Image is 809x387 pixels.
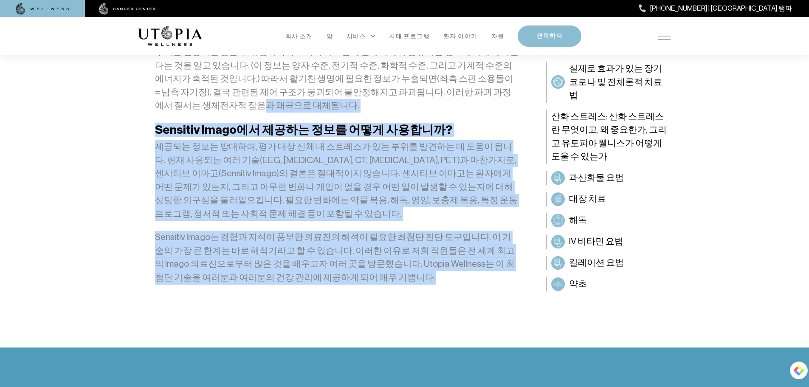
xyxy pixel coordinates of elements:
[658,33,671,40] img: 아이콘-햄버거
[327,30,333,42] a: 암
[569,279,587,289] font: 약초
[546,109,671,164] a: 산화 스트레스: 산화 스트레스란 무엇이고, 왜 중요한가, 그리고 유토피아 웰니스가 어떻게 도울 수 있는가
[285,33,313,40] font: 회사 소개
[389,33,430,40] font: 치매 프로그램
[569,63,662,100] font: 실제로 효과가 있는 장기 코로나 및 전체론적 치료법
[553,194,563,204] img: 대장 치료
[553,77,563,87] img: 실제로 효과가 있는 장기 코로나 및 전체론적 치료법
[347,33,366,40] font: 서비스
[443,33,477,40] font: 환자 이야기
[491,30,505,42] a: 자원
[16,3,69,15] img: 웰빙
[443,30,477,42] a: 환자 이야기
[389,30,430,42] a: 치매 프로그램
[639,3,792,14] a: [PHONE_NUMBER] | [GEOGRAPHIC_DATA] 탬파
[553,215,563,225] img: 해독
[650,4,792,12] font: [PHONE_NUMBER] | [GEOGRAPHIC_DATA] 탬파
[546,213,671,227] a: 해독해독
[491,33,505,40] font: 자원
[518,25,581,47] button: 연락하다
[569,257,624,268] font: 킬레이션 요법
[546,170,671,185] a: 과산화물 요법과산화물 요법
[546,277,671,291] a: 약초약초
[546,234,671,249] a: IV 비타민 요법IV 비타민 요법
[327,33,333,40] font: 암
[99,3,156,15] img: 암센터
[546,192,671,206] a: 대장 치료대장 치료
[551,111,667,161] font: 산화 스트레스: 산화 스트레스란 무엇이고, 왜 중요한가, 그리고 유토피아 웰니스가 어떻게 도울 수 있는가
[569,215,587,225] font: 해독
[553,257,563,268] img: 킬레이션 요법
[546,62,671,103] a: 실제로 효과가 있는 장기 코로나 및 전체론적 치료법실제로 효과가 있는 장기 코로나 및 전체론적 치료법
[569,172,624,183] font: 과산화물 요법
[569,194,606,204] font: 대장 치료
[553,172,563,183] img: 과산화물 요법
[155,47,519,110] font: 우리는 안정적인 생물학적, 생리학적 조직과 시스템이 신체 내에서 공유되는 정보에 의해 제어된다는 것을 알고 있습니다. (이 정보는 양자 수준, 전기적 수준, 화학적 수준, 그...
[155,123,452,137] font: Sensitiv Imago에서 제공하는 정보를 어떻게 사용합니까?
[553,236,563,246] img: IV 비타민 요법
[155,232,515,282] font: Sensitiv Imago는 경험과 지식이 풍부한 의료진의 해석이 필요한 최첨단 진단 도구입니다. 이 기술의 가장 큰 한계는 바로 해석기라고 할 수 있습니다. 이러한 이유로 ...
[546,255,671,270] a: 킬레이션 요법킬레이션 요법
[537,32,563,40] font: 연락하다
[155,141,518,219] font: 제공되는 정보는 방대하며, 평가 대상 신체 내 스트레스가 있는 부위를 발견하는 데 도움이 됩니다. 현재 사용되는 여러 기술(EEG, [MEDICAL_DATA], CT, [ME...
[569,236,623,246] font: IV 비타민 요법
[553,279,563,289] img: 약초
[285,30,313,42] a: 회사 소개
[138,26,202,46] img: 심벌 마크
